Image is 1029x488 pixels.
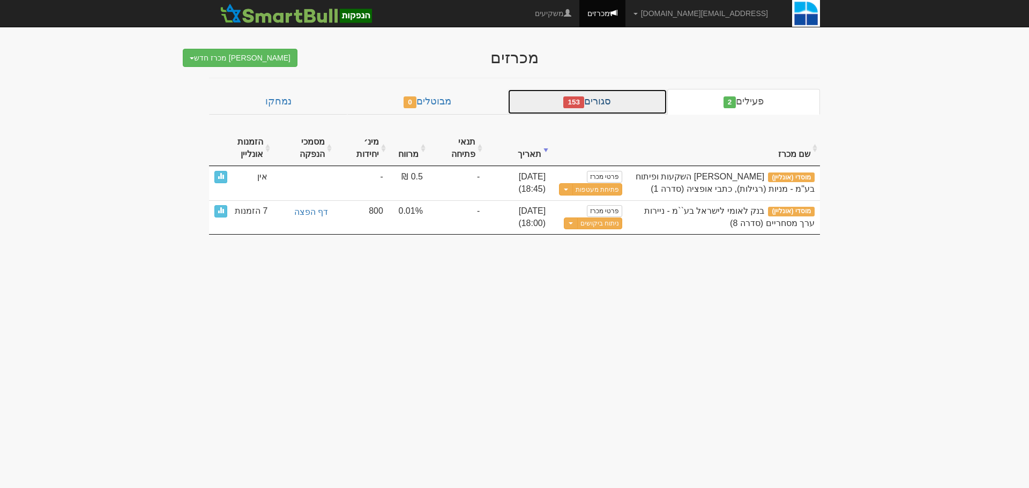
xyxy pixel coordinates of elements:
td: 800 [334,200,388,235]
th: מסמכי הנפקה : activate to sort column ascending [273,131,334,167]
button: פתיחת מעטפות [572,183,622,196]
td: [DATE] (18:00) [485,200,551,235]
a: דף הפצה [278,205,329,220]
div: מכרזים [305,49,724,66]
td: 0.5 ₪ [389,166,428,200]
span: מוסדי (אונליין) [768,207,815,216]
th: מרווח : activate to sort column ascending [389,131,428,167]
button: [PERSON_NAME] מכרז חדש [183,49,297,67]
span: 0 [404,96,416,108]
img: SmartBull Logo [217,3,375,24]
th: שם מכרז : activate to sort column ascending [628,131,820,167]
th: תאריך : activate to sort column ascending [485,131,551,167]
span: מוסדי (אונליין) [768,172,815,182]
td: - [428,166,485,200]
a: פרטי מכרז [587,205,622,217]
a: ניתוח ביקושים [577,217,622,230]
td: [DATE] (18:45) [485,166,551,200]
a: סגורים [508,89,667,115]
span: בנק לאומי לישראל בע``מ - ניירות ערך מסחריים (סדרה 8) [644,206,815,228]
span: 153 [563,96,584,108]
span: 7 הזמנות [235,205,267,217]
span: אין [257,171,267,183]
a: פרטי מכרז [587,171,622,183]
th: הזמנות אונליין : activate to sort column ascending [209,131,273,167]
span: אדגר השקעות ופיתוח בע"מ - מניות (רגילות), כתבי אופציה (סדרה 1) [636,172,815,193]
a: מבוטלים [347,89,507,115]
td: 0.01% [389,200,428,235]
th: תנאי פתיחה : activate to sort column ascending [428,131,485,167]
span: 2 [724,96,736,108]
th: מינ׳ יחידות : activate to sort column ascending [334,131,388,167]
td: - [334,166,388,200]
a: נמחקו [209,89,347,115]
a: פעילים [667,89,820,115]
td: - [428,200,485,235]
